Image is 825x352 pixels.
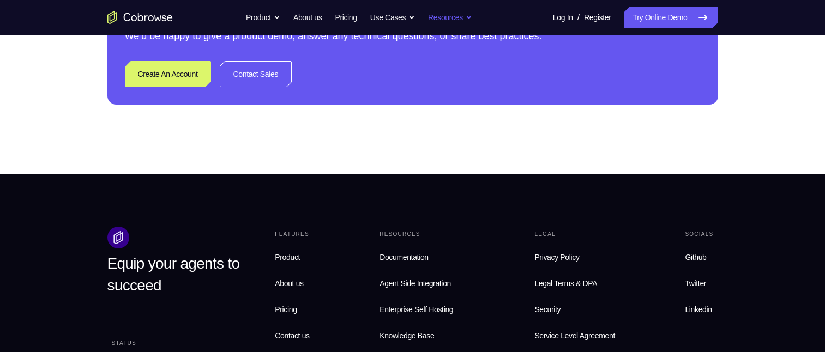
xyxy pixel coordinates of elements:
div: Socials [681,227,718,242]
a: Enterprise Self Hosting [375,299,469,320]
div: Features [270,227,314,242]
a: Go to the home page [107,11,173,24]
div: Legal [530,227,619,242]
input: Enter your email [107,104,303,115]
a: Register [584,7,611,28]
a: Legal Terms & DPA [530,272,619,294]
span: Pricing [275,305,297,314]
a: Documentation [375,246,469,268]
span: Github [685,253,706,262]
a: Contact us [270,325,314,347]
button: Resources [428,7,472,28]
button: Sign in with GitHub [100,199,310,221]
span: Legal Terms & DPA [534,279,597,288]
div: Resources [375,227,469,242]
a: Contact Sales [220,61,292,87]
a: About us [293,7,322,28]
h1: Sign in to your account [100,75,310,90]
span: Contact us [275,331,309,340]
p: We’d be happy to give a product demo, answer any technical questions, or share best practices. [125,28,701,44]
span: Knowledge Base [380,331,434,340]
div: Sign in with Intercom [173,230,255,241]
a: Log In [553,7,573,28]
p: or [200,156,211,165]
button: Sign in with Google [100,173,310,195]
a: Privacy Policy [530,246,619,268]
div: Sign in with Google [177,178,251,189]
a: Try Online Demo [624,7,718,28]
button: Sign in with Zendesk [100,251,310,273]
div: Sign in with Zendesk [174,257,254,268]
span: Agent Side Integration [380,277,465,290]
a: Create An Account [125,61,211,87]
span: Documentation [380,253,429,262]
a: Knowledge Base [375,325,469,347]
button: Sign in [100,125,310,147]
div: Sign in with GitHub [177,204,251,215]
span: Security [534,305,561,314]
span: Equip your agents to succeed [107,255,240,294]
span: Service Level Agreement [534,329,615,342]
span: Enterprise Self Hosting [380,303,465,316]
a: Product [270,246,314,268]
span: / [577,11,580,24]
span: Product [275,253,300,262]
a: Linkedin [681,299,718,320]
a: Agent Side Integration [375,272,469,294]
button: Use Cases [370,7,415,28]
a: Service Level Agreement [530,325,619,347]
span: Linkedin [685,305,712,314]
a: Twitter [681,272,718,294]
button: Product [246,7,280,28]
a: Create a new account [184,282,262,290]
a: About us [270,272,314,294]
div: Status [107,336,141,351]
p: Don't have an account? [100,282,310,290]
a: Pricing [270,299,314,320]
a: Security [530,299,619,320]
span: Twitter [685,279,706,288]
button: Sign in with Intercom [100,225,310,247]
span: Privacy Policy [534,253,579,262]
span: About us [275,279,303,288]
a: Pricing [335,7,357,28]
a: Github [681,246,718,268]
